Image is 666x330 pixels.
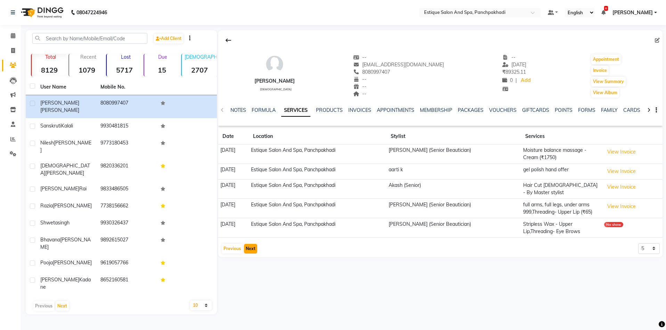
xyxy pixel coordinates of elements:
[34,54,67,60] p: Total
[218,129,249,145] th: Date
[604,6,608,11] span: 6
[604,166,639,177] button: View Invoice
[591,77,626,86] button: View Summary
[249,129,387,145] th: Location
[218,218,249,238] td: [DATE]
[521,129,602,145] th: Services
[521,145,602,164] td: Moisture balance massage - Cream (₹1750)
[489,107,517,113] a: VOUCHERS
[458,107,484,113] a: PACKAGES
[260,88,292,91] span: [DEMOGRAPHIC_DATA]
[40,163,90,176] span: [DEMOGRAPHIC_DATA]
[96,135,156,158] td: 9773180453
[521,218,602,238] td: Stripless Wax - Upper Lip,Threading- Eye Brows
[249,179,387,199] td: Estique Salon And Spa, Panchpakhadi
[40,237,60,243] span: Bhavana
[578,107,595,113] a: FORMS
[218,199,249,218] td: [DATE]
[218,179,249,199] td: [DATE]
[515,77,517,84] span: |
[387,145,521,164] td: [PERSON_NAME] (Senior Beautician)
[353,54,366,60] span: --
[107,66,142,74] strong: 5717
[96,118,156,135] td: 9930481815
[40,185,79,192] span: [PERSON_NAME]
[230,107,246,113] a: NOTES
[96,255,156,272] td: 9619057766
[96,232,156,255] td: 9892615027
[604,222,623,227] div: No show
[185,54,217,60] p: [DEMOGRAPHIC_DATA]
[252,107,276,113] a: FORMULA
[387,179,521,199] td: Akash (Senior)
[79,185,87,192] span: Rai
[387,129,521,145] th: Stylist
[36,79,96,95] th: User Name
[96,79,156,95] th: Mobile No.
[387,164,521,179] td: aarti k
[520,76,532,85] a: Add
[348,107,371,113] a: INVOICES
[96,181,156,198] td: 9833486505
[502,54,515,60] span: --
[40,140,91,153] span: [PERSON_NAME]
[56,301,69,311] button: Next
[353,76,366,82] span: --
[502,77,513,83] span: 0
[146,54,180,60] p: Due
[58,220,70,226] span: singh
[53,259,92,266] span: [PERSON_NAME]
[353,69,390,75] span: 8080997407
[502,69,505,75] span: ₹
[222,244,243,254] button: Previous
[601,9,606,16] a: 6
[218,164,249,179] td: [DATE]
[182,66,217,74] strong: 2707
[353,91,366,97] span: --
[40,237,91,250] span: [PERSON_NAME]
[72,54,105,60] p: Recent
[264,54,285,75] img: avatar
[353,83,366,90] span: --
[591,55,621,64] button: Appointment
[96,215,156,232] td: 9930326437
[522,107,549,113] a: GIFTCARDS
[144,66,180,74] strong: 15
[96,158,156,181] td: 9820336201
[32,66,67,74] strong: 8129
[40,203,53,209] span: Razia
[53,203,92,209] span: [PERSON_NAME]
[601,107,618,113] a: FAMILY
[420,107,452,113] a: MEMBERSHIP
[109,54,142,60] p: Lost
[377,107,414,113] a: APPOINTMENTS
[623,107,640,113] a: CARDS
[40,140,54,146] span: Nilesh
[591,88,619,98] button: View Album
[249,164,387,179] td: Estique Salon And Spa, Panchpakhadi
[40,107,79,113] span: [PERSON_NAME]
[555,107,572,113] a: POINTS
[45,170,84,176] span: [PERSON_NAME]
[96,272,156,295] td: 8652160581
[40,259,53,266] span: pooja
[521,179,602,199] td: Hair Cut [DEMOGRAPHIC_DATA] - By Master stylist
[521,199,602,218] td: full arms, full legs, under arms 999,Threading- Upper Lip (₹65)
[612,9,653,16] span: [PERSON_NAME]
[221,34,236,47] div: Back to Client
[316,107,343,113] a: PRODUCTS
[521,164,602,179] td: gel polish hand offer
[154,34,183,43] a: Add Client
[40,277,79,283] span: [PERSON_NAME]
[244,244,257,254] button: Next
[61,123,73,129] span: Kalali
[502,69,526,75] span: 89325.11
[387,218,521,238] td: [PERSON_NAME] (Senior Beautician)
[32,33,147,44] input: Search by Name/Mobile/Email/Code
[604,147,639,157] button: View Invoice
[604,201,639,212] button: View Invoice
[40,100,79,106] span: [PERSON_NAME]
[502,61,526,68] span: [DATE]
[96,95,156,118] td: 8080997407
[18,3,65,22] img: logo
